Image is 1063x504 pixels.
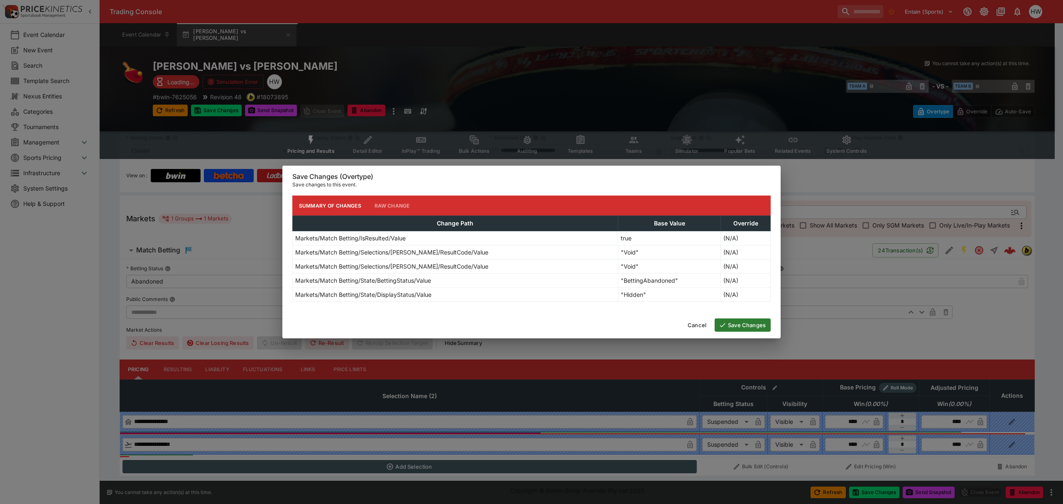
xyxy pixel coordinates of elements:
td: (N/A) [721,288,771,302]
td: (N/A) [721,274,771,288]
td: "Hidden" [618,288,721,302]
button: Summary of Changes [292,196,368,215]
p: Save changes to this event. [292,181,771,189]
button: Save Changes [715,318,771,332]
th: Override [721,216,771,231]
td: "Void" [618,259,721,274]
button: Raw Change [368,196,416,215]
p: Markets/Match Betting/State/BettingStatus/Value [295,276,431,285]
th: Change Path [293,216,618,231]
p: Markets/Match Betting/State/DisplayStatus/Value [295,290,431,299]
td: true [618,231,721,245]
td: (N/A) [721,245,771,259]
td: "Void" [618,245,721,259]
p: Markets/Match Betting/Selections/[PERSON_NAME]/ResultCode/Value [295,248,488,257]
td: "BettingAbandoned" [618,274,721,288]
p: Markets/Match Betting/Selections/[PERSON_NAME]/ResultCode/Value [295,262,488,271]
button: Cancel [683,318,711,332]
td: (N/A) [721,231,771,245]
th: Base Value [618,216,721,231]
h6: Save Changes (Overtype) [292,172,771,181]
p: Markets/Match Betting/IsResulted/Value [295,234,406,242]
td: (N/A) [721,259,771,274]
